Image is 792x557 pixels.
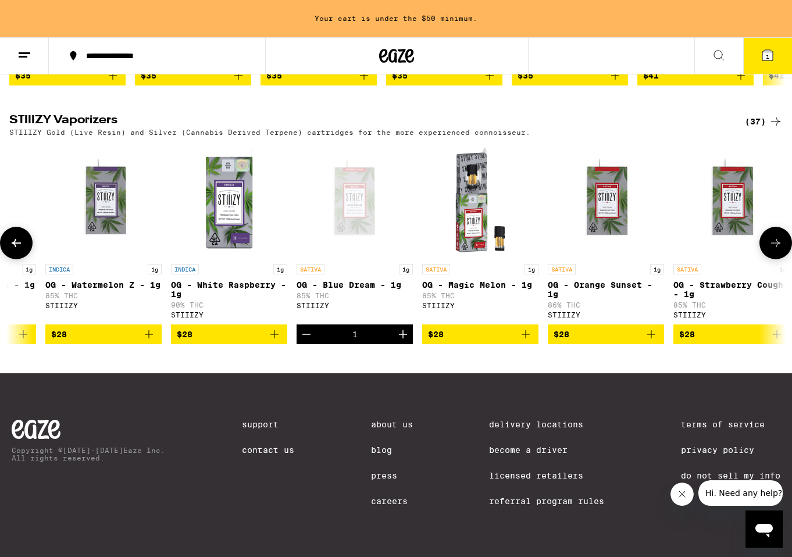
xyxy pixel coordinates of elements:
span: $28 [679,330,695,339]
a: Open page for OG - Strawberry Cough - 1g from STIIIZY [673,142,790,324]
button: Add to bag [673,324,790,344]
p: OG - Blue Dream - 1g [297,280,413,290]
button: Add to bag [9,66,126,85]
span: $41 [643,71,659,80]
button: Add to bag [637,66,754,85]
button: Add to bag [548,324,664,344]
img: STIIIZY - OG - Orange Sunset - 1g [548,142,664,258]
a: Open page for OG - Watermelon Z - 1g from STIIIZY [45,142,162,324]
p: Copyright © [DATE]-[DATE] Eaze Inc. All rights reserved. [12,447,165,462]
p: 1g [776,264,790,274]
iframe: Message from company [698,480,783,506]
p: OG - White Raspberry - 1g [171,280,287,299]
a: Do Not Sell My Info [681,471,780,480]
p: 1g [399,264,413,274]
span: $28 [428,330,444,339]
p: 90% THC [171,301,287,309]
iframe: Button to launch messaging window [745,510,783,548]
a: Become a Driver [489,445,604,455]
a: Licensed Retailers [489,471,604,480]
a: Open page for OG - Blue Dream - 1g from STIIIZY [297,142,413,324]
iframe: Close message [670,483,694,506]
p: SATIVA [422,264,450,274]
button: Add to bag [422,324,538,344]
img: STIIIZY - OG - Watermelon Z - 1g [45,142,162,258]
button: Add to bag [386,66,502,85]
img: STIIIZY - OG - Strawberry Cough - 1g [673,142,790,258]
div: STIIIZY [171,311,287,319]
p: SATIVA [297,264,324,274]
a: Delivery Locations [489,420,604,429]
div: STIIIZY [422,302,538,309]
span: $35 [15,71,31,80]
a: Privacy Policy [681,445,780,455]
a: Referral Program Rules [489,497,604,506]
span: $35 [266,71,282,80]
p: 86% THC [548,301,664,309]
p: 85% THC [297,292,413,299]
span: $28 [177,330,192,339]
button: Add to bag [45,324,162,344]
img: STIIIZY - OG - Magic Melon - 1g [422,142,538,258]
span: 1 [766,53,769,60]
p: 1g [273,264,287,274]
p: 1g [22,264,36,274]
button: 1 [743,38,792,74]
a: Careers [371,497,413,506]
span: $35 [141,71,156,80]
p: OG - Orange Sunset - 1g [548,280,664,299]
div: 1 [352,330,358,339]
p: 85% THC [673,301,790,309]
button: Add to bag [512,66,628,85]
button: Add to bag [135,66,251,85]
a: Blog [371,445,413,455]
p: 85% THC [45,292,162,299]
a: Open page for OG - White Raspberry - 1g from STIIIZY [171,142,287,324]
a: About Us [371,420,413,429]
button: Decrement [297,324,316,344]
span: $35 [392,71,408,80]
h2: STIIIZY Vaporizers [9,115,726,128]
p: SATIVA [673,264,701,274]
div: STIIIZY [673,311,790,319]
span: $35 [518,71,533,80]
p: 85% THC [422,292,538,299]
p: STIIIZY Gold (Live Resin) and Silver (Cannabis Derived Terpene) cartridges for the more experienc... [9,128,530,136]
p: OG - Strawberry Cough - 1g [673,280,790,299]
div: STIIIZY [297,302,413,309]
a: Open page for OG - Orange Sunset - 1g from STIIIZY [548,142,664,324]
a: (37) [745,115,783,128]
a: Terms of Service [681,420,780,429]
div: STIIIZY [45,302,162,309]
button: Add to bag [171,324,287,344]
span: $28 [554,330,569,339]
a: Contact Us [242,445,294,455]
span: $28 [51,330,67,339]
p: 1g [148,264,162,274]
a: Press [371,471,413,480]
p: INDICA [171,264,199,274]
button: Increment [393,324,413,344]
button: Add to bag [261,66,377,85]
p: INDICA [45,264,73,274]
p: 1g [650,264,664,274]
p: 1g [525,264,538,274]
img: STIIIZY - OG - White Raspberry - 1g [171,142,287,258]
p: OG - Magic Melon - 1g [422,280,538,290]
a: Support [242,420,294,429]
p: OG - Watermelon Z - 1g [45,280,162,290]
p: SATIVA [548,264,576,274]
div: STIIIZY [548,311,664,319]
span: $41 [769,71,784,80]
a: Open page for OG - Magic Melon - 1g from STIIIZY [422,142,538,324]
